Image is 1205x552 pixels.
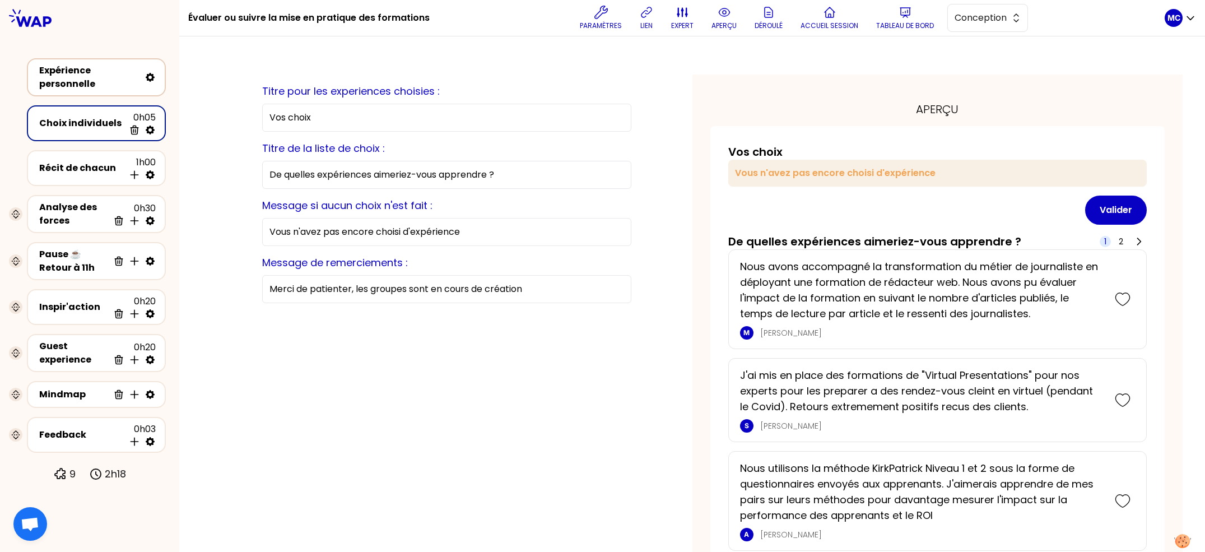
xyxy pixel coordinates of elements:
[109,341,156,365] div: 0h20
[575,1,626,35] button: Paramètres
[755,21,783,30] p: Déroulé
[760,327,1104,338] p: [PERSON_NAME]
[124,423,156,447] div: 0h03
[710,101,1165,117] div: aperçu
[39,428,124,442] div: Feedback
[39,340,109,367] div: Guest experience
[667,1,698,35] button: expert
[262,84,440,98] label: Titre pour les experiences choisies :
[728,160,1147,187] div: Vous n'avez pas encore choisi d'expérience
[1085,196,1147,225] button: Valider
[707,1,741,35] button: aperçu
[39,300,109,314] div: Inspir'action
[109,295,156,319] div: 0h20
[711,21,737,30] p: aperçu
[743,328,750,337] p: M
[105,466,126,482] p: 2h18
[124,111,156,136] div: 0h05
[1104,236,1106,247] span: 1
[1119,236,1123,247] span: 2
[39,201,109,228] div: Analyse des forces
[1167,12,1180,24] p: MC
[39,388,109,401] div: Mindmap
[745,421,749,430] p: S
[109,202,156,226] div: 0h30
[796,1,863,35] button: Accueil session
[39,161,124,175] div: Récit de chacun
[744,530,749,539] p: A
[801,21,858,30] p: Accueil session
[124,156,156,180] div: 1h00
[262,198,432,212] label: Message si aucun choix n'est fait :
[13,507,47,541] div: Ouvrir le chat
[740,461,1104,523] p: Nous utilisons la méthode KirkPatrick Niveau 1 et 2 sous la forme de questionnaires envoyés aux a...
[750,1,787,35] button: Déroulé
[872,1,938,35] button: Tableau de bord
[728,144,783,160] h3: Vos choix
[728,234,1021,249] h3: De quelles expériences aimeriez-vous apprendre ?
[740,259,1104,322] p: Nous avons accompagné la transformation du métier de journaliste en déployant une formation de ré...
[760,529,1104,540] p: [PERSON_NAME]
[671,21,694,30] p: expert
[640,21,653,30] p: lien
[955,11,1005,25] span: Conception
[947,4,1028,32] button: Conception
[635,1,658,35] button: lien
[39,248,109,275] div: Pause ☕️ Retour à 11h
[876,21,934,30] p: Tableau de bord
[580,21,622,30] p: Paramètres
[1165,9,1196,27] button: MC
[262,141,385,155] label: Titre de la liste de choix :
[69,466,76,482] p: 9
[760,420,1104,432] p: [PERSON_NAME]
[39,117,124,130] div: Choix individuels
[740,368,1104,415] p: J'ai mis en place des formations de "Virtual Presentations" pour nos experts pour les preparer a ...
[39,64,140,91] div: Expérience personnelle
[262,256,408,270] label: Message de remerciements :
